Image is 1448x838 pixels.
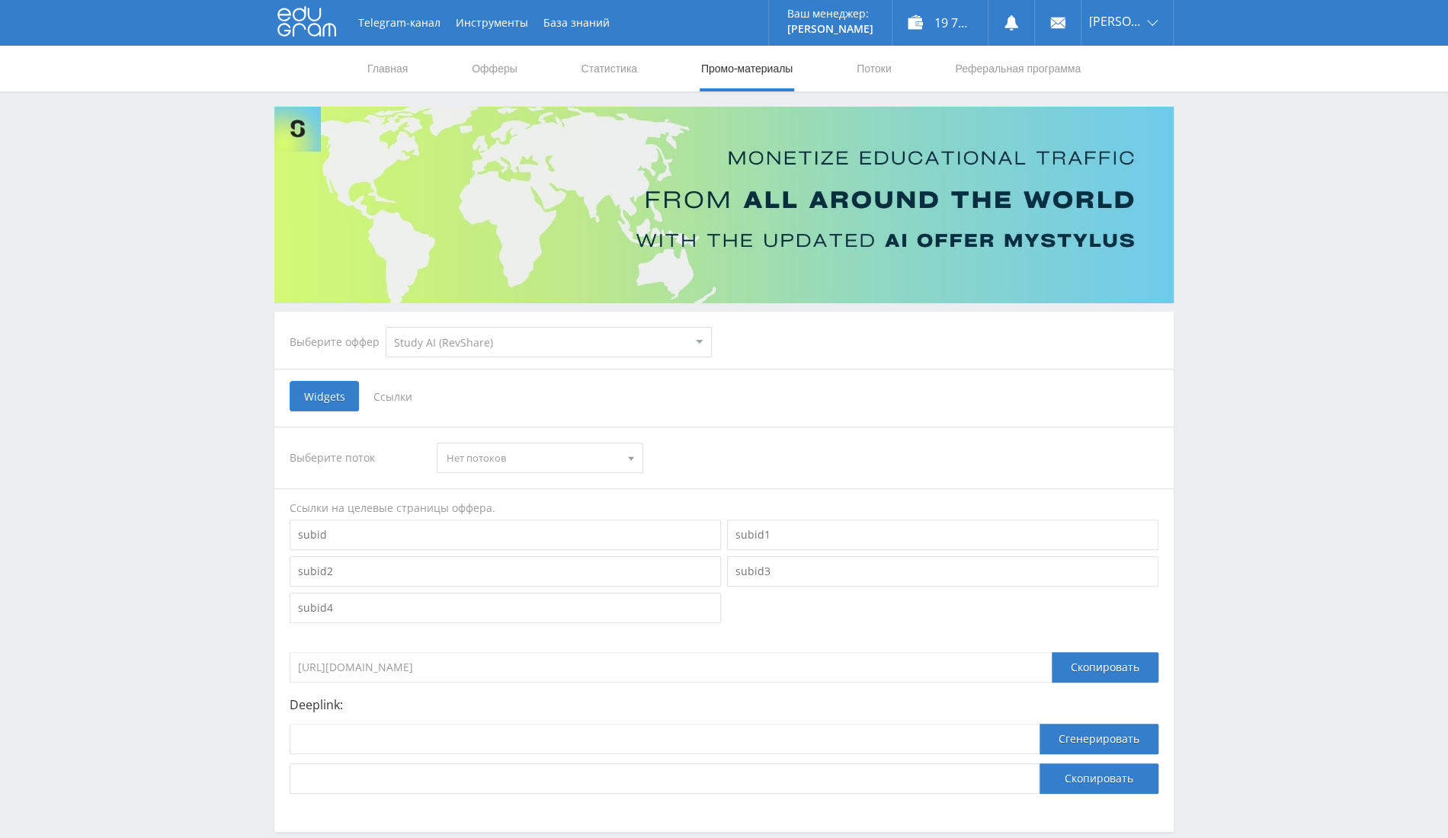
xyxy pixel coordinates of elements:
button: Сгенерировать [1040,724,1158,754]
input: subid4 [290,593,721,623]
span: [PERSON_NAME] [1089,15,1142,27]
a: Главная [366,46,409,91]
input: subid3 [727,556,1158,587]
img: Banner [274,107,1174,303]
button: Скопировать [1040,763,1158,794]
div: Скопировать [1052,652,1158,683]
p: [PERSON_NAME] [787,23,873,35]
a: Статистика [579,46,639,91]
input: subid [290,520,721,550]
a: Потоки [855,46,893,91]
div: Выберите оффер [290,336,386,348]
span: Ссылки [359,381,427,411]
span: Widgets [290,381,359,411]
a: Офферы [470,46,519,91]
p: Deeplink: [290,698,1158,712]
div: Ссылки на целевые страницы оффера. [290,501,1158,516]
div: Выберите поток [290,443,422,473]
span: Нет потоков [447,443,619,472]
input: subid2 [290,556,721,587]
a: Промо-материалы [700,46,794,91]
p: Ваш менеджер: [787,8,873,20]
a: Реферальная программа [953,46,1082,91]
input: subid1 [727,520,1158,550]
